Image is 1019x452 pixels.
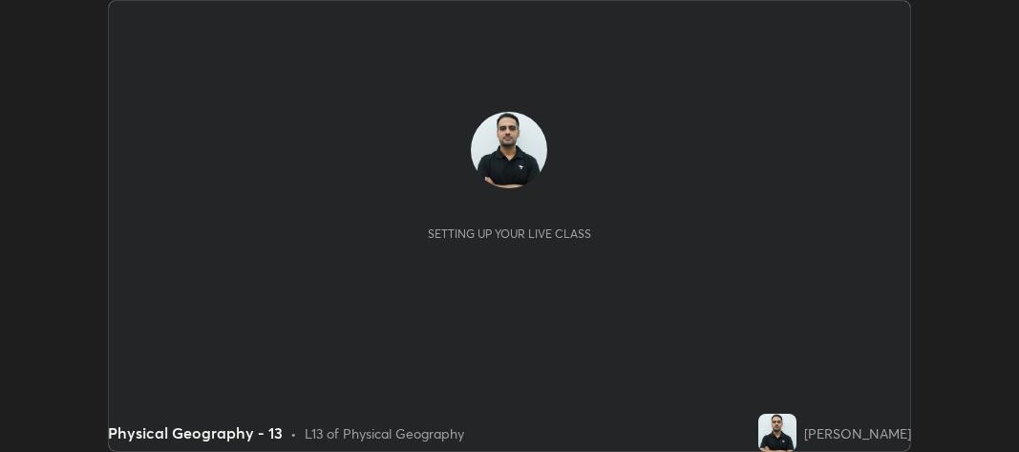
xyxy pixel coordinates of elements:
[471,112,547,188] img: e2c148373bd94405ba47758bc9f11e48.jpg
[758,414,796,452] img: e2c148373bd94405ba47758bc9f11e48.jpg
[290,423,297,443] div: •
[108,421,283,444] div: Physical Geography - 13
[804,423,911,443] div: [PERSON_NAME]
[305,423,464,443] div: L13 of Physical Geography
[428,226,591,241] div: Setting up your live class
